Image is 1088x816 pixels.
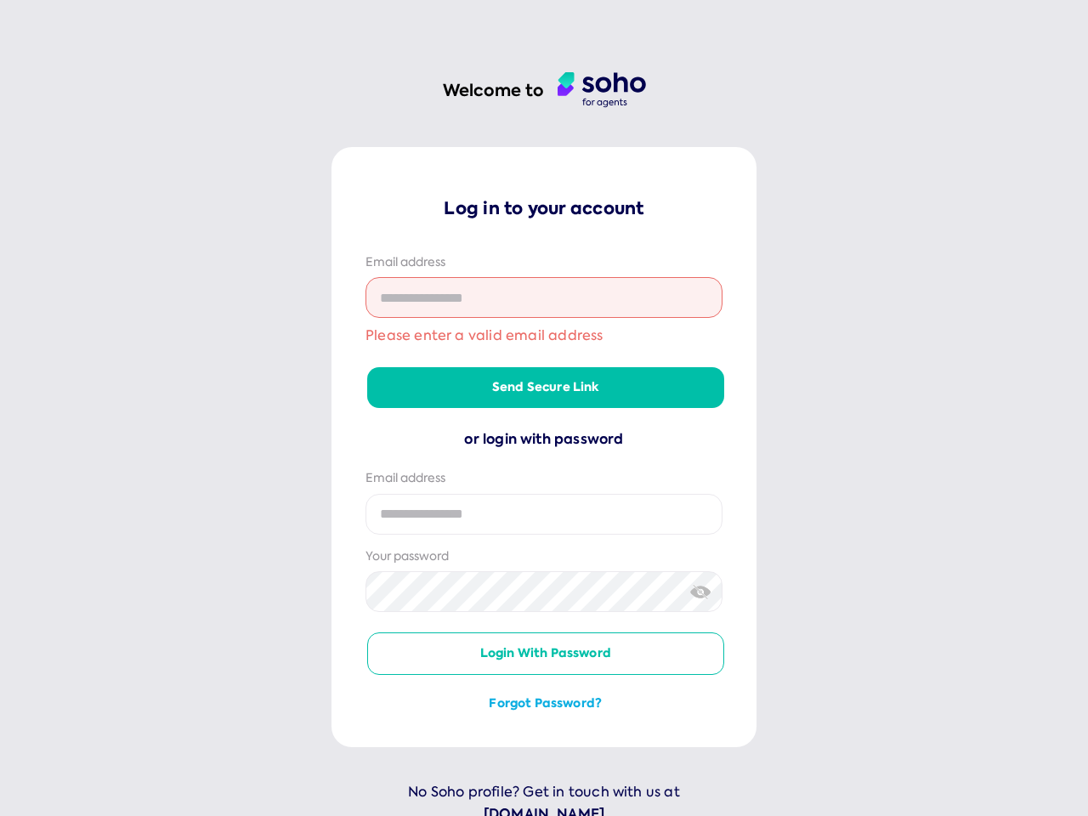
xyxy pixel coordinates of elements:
[365,548,722,565] div: Your password
[365,196,722,220] p: Log in to your account
[690,583,711,601] img: eye-crossed.svg
[443,79,544,102] h1: Welcome to
[365,325,722,347] span: Please enter a valid email address
[367,367,724,408] button: Send secure link
[367,632,724,675] button: Login with password
[367,695,724,712] button: Forgot password?
[365,428,722,450] div: or login with password
[558,72,646,108] img: agent logo
[365,254,722,271] div: Email address
[365,470,722,487] div: Email address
